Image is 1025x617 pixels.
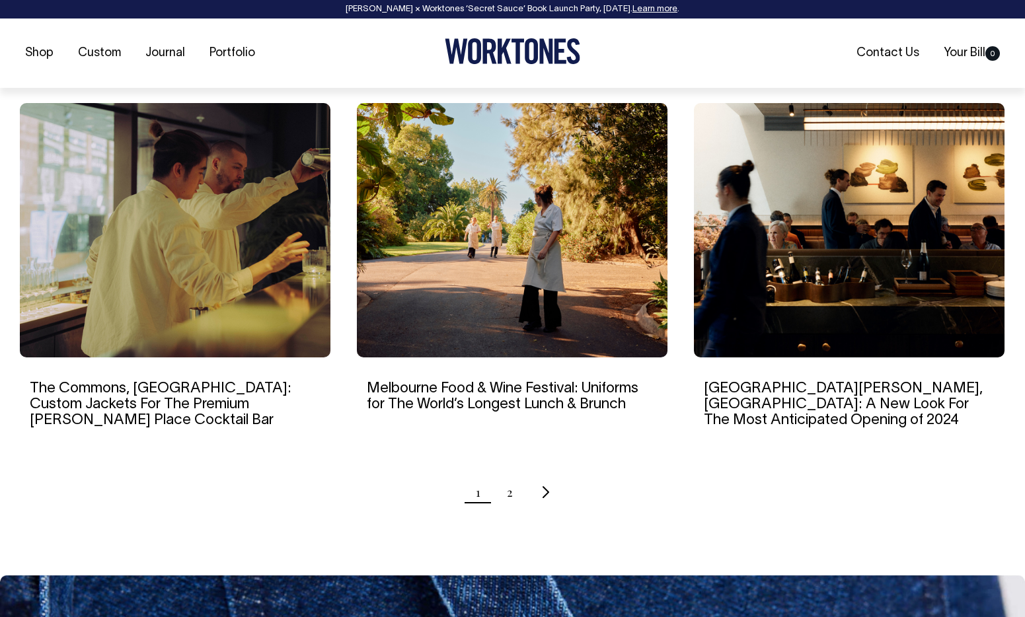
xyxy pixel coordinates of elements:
a: Journal [140,42,190,64]
nav: Pagination [20,476,1005,509]
a: Page 2 [507,476,513,509]
img: The Commons, Sydney: Custom Jackets For The Premium Martin Place Cocktail Bar [20,103,330,357]
a: Next page [539,476,550,509]
a: Melbourne Food & Wine Festival: Uniforms for The World’s Longest Lunch & Brunch [367,382,638,411]
a: The Commons, [GEOGRAPHIC_DATA]: Custom Jackets For The Premium [PERSON_NAME] Place Cocktail Bar [30,382,291,427]
div: [PERSON_NAME] × Worktones ‘Secret Sauce’ Book Launch Party, [DATE]. . [13,5,1012,14]
a: [GEOGRAPHIC_DATA][PERSON_NAME], [GEOGRAPHIC_DATA]: A New Look For The Most Anticipated Opening of... [704,382,983,427]
a: Shop [20,42,59,64]
span: 0 [985,46,1000,61]
a: Contact Us [851,42,925,64]
a: Custom [73,42,126,64]
a: Learn more [632,5,677,13]
img: Saint Peter, Sydney: A New Look For The Most Anticipated Opening of 2024 [694,103,1005,357]
span: Page 1 [476,476,480,509]
a: Your Bill0 [938,42,1005,64]
a: Portfolio [204,42,260,64]
img: Melbourne Food & Wine Festival: Uniforms for The World’s Longest Lunch & Brunch [357,103,667,357]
